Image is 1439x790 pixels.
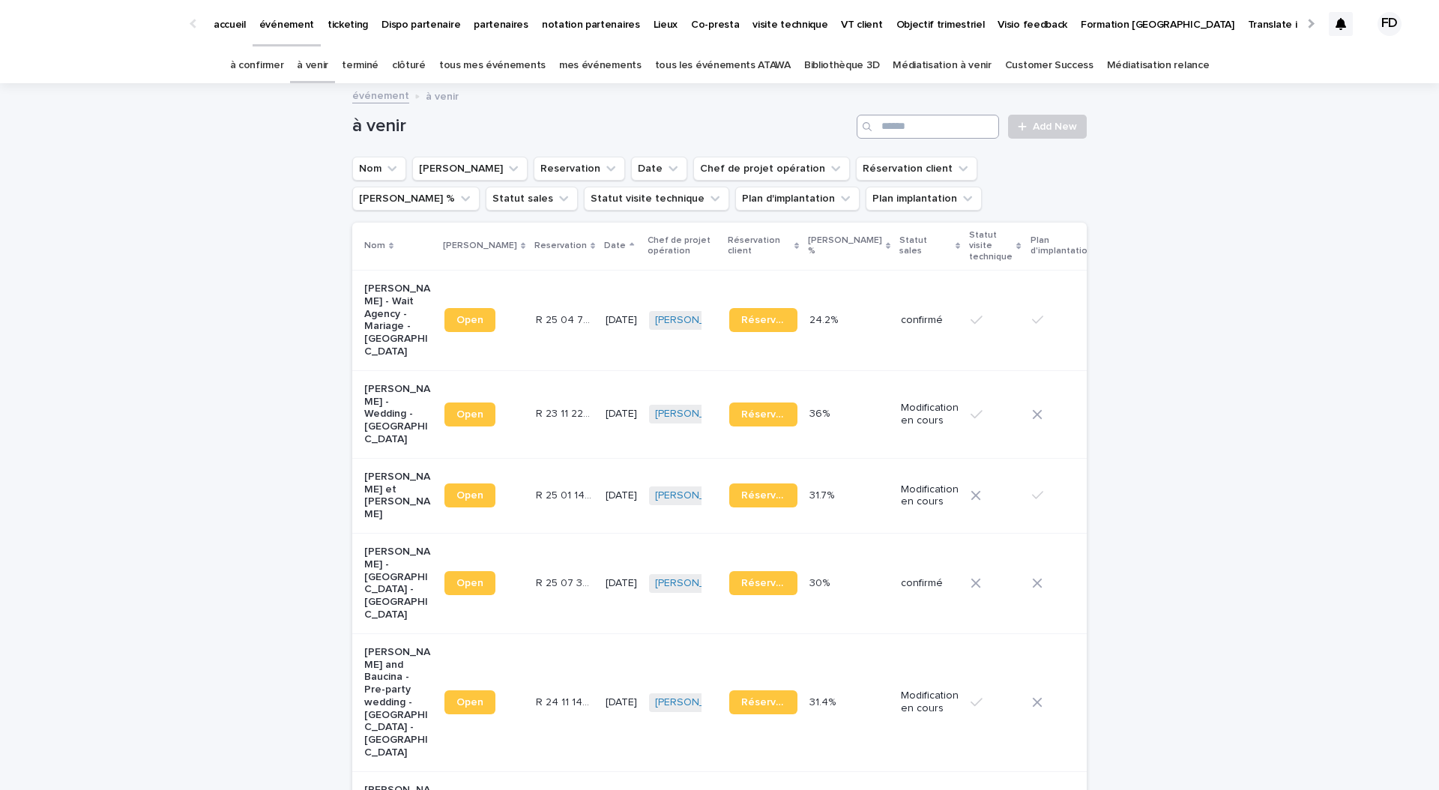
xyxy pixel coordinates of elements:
[804,48,879,83] a: Bibliothèque 3D
[1031,232,1093,260] p: Plan d'implantation
[439,48,546,83] a: tous mes événements
[606,314,637,327] p: [DATE]
[729,402,797,426] a: Réservation
[655,48,791,83] a: tous les événements ATAWA
[809,405,833,420] p: 36%
[364,238,385,254] p: Nom
[352,633,1197,771] tr: [PERSON_NAME] and Baucina - Pre-party wedding - [GEOGRAPHIC_DATA] - [GEOGRAPHIC_DATA]OpenR 24 11 ...
[901,314,959,327] p: confirmé
[352,533,1197,633] tr: [PERSON_NAME] - [GEOGRAPHIC_DATA] - [GEOGRAPHIC_DATA]OpenR 25 07 3055R 25 07 3055 [DATE][PERSON_N...
[536,693,597,709] p: R 24 11 1478
[412,157,528,181] button: Lien Stacker
[444,571,495,595] a: Open
[364,283,432,358] p: [PERSON_NAME] - Wait Agency - Mariage - [GEOGRAPHIC_DATA]
[364,546,432,621] p: [PERSON_NAME] - [GEOGRAPHIC_DATA] - [GEOGRAPHIC_DATA]
[741,315,785,325] span: Réservation
[655,696,737,709] a: [PERSON_NAME]
[899,232,952,260] p: Statut sales
[1378,12,1402,36] div: FD
[534,238,587,254] p: Reservation
[444,483,495,507] a: Open
[741,578,785,588] span: Réservation
[536,486,597,502] p: R 25 01 1439
[30,9,175,39] img: Ls34BcGeRexTGTNfXpUC
[443,238,517,254] p: [PERSON_NAME]
[352,458,1197,533] tr: [PERSON_NAME] et [PERSON_NAME]OpenR 25 01 1439R 25 01 1439 [DATE][PERSON_NAME] Réservation31.7%31...
[606,696,637,709] p: [DATE]
[655,408,737,420] a: [PERSON_NAME]
[693,157,850,181] button: Chef de projet opération
[648,232,719,260] p: Chef de projet opération
[741,409,785,420] span: Réservation
[866,187,982,211] button: Plan implantation
[444,308,495,332] a: Open
[729,308,797,332] a: Réservation
[606,577,637,590] p: [DATE]
[809,693,839,709] p: 31.4%
[584,187,729,211] button: Statut visite technique
[729,483,797,507] a: Réservation
[364,471,432,521] p: [PERSON_NAME] et [PERSON_NAME]
[364,383,432,446] p: [PERSON_NAME] - Wedding - [GEOGRAPHIC_DATA]
[352,187,480,211] button: Marge %
[728,232,791,260] p: Réservation client
[456,697,483,708] span: Open
[534,157,625,181] button: Reservation
[1008,115,1087,139] a: Add New
[352,86,409,103] a: événement
[352,270,1197,370] tr: [PERSON_NAME] - Wait Agency - Mariage - [GEOGRAPHIC_DATA]OpenR 25 04 782R 25 04 782 [DATE][PERSON...
[735,187,860,211] button: Plan d'implantation
[729,571,797,595] a: Réservation
[856,157,977,181] button: Réservation client
[352,370,1197,458] tr: [PERSON_NAME] - Wedding - [GEOGRAPHIC_DATA]OpenR 23 11 2202R 23 11 2202 [DATE][PERSON_NAME] Réser...
[536,311,597,327] p: R 25 04 782
[456,409,483,420] span: Open
[1033,121,1077,132] span: Add New
[342,48,378,83] a: terminé
[808,232,882,260] p: [PERSON_NAME] %
[352,157,406,181] button: Nom
[444,690,495,714] a: Open
[426,87,459,103] p: à venir
[606,408,637,420] p: [DATE]
[901,690,959,715] p: Modification en cours
[606,489,637,502] p: [DATE]
[741,490,785,501] span: Réservation
[364,646,432,759] p: [PERSON_NAME] and Baucina - Pre-party wedding - [GEOGRAPHIC_DATA] - [GEOGRAPHIC_DATA]
[1107,48,1210,83] a: Médiatisation relance
[456,578,483,588] span: Open
[486,187,578,211] button: Statut sales
[456,490,483,501] span: Open
[893,48,992,83] a: Médiatisation à venir
[809,311,841,327] p: 24.2%
[604,238,626,254] p: Date
[901,483,959,509] p: Modification en cours
[631,157,687,181] button: Date
[536,574,597,590] p: R 25 07 3055
[741,697,785,708] span: Réservation
[456,315,483,325] span: Open
[230,48,284,83] a: à confirmer
[809,486,837,502] p: 31.7%
[901,577,959,590] p: confirmé
[352,115,851,137] h1: à venir
[655,314,737,327] a: [PERSON_NAME]
[297,48,328,83] a: à venir
[392,48,426,83] a: clôturé
[655,489,737,502] a: [PERSON_NAME]
[901,402,959,427] p: Modification en cours
[857,115,999,139] input: Search
[444,402,495,426] a: Open
[559,48,642,83] a: mes événements
[809,574,833,590] p: 30%
[655,577,737,590] a: [PERSON_NAME]
[1005,48,1093,83] a: Customer Success
[969,227,1013,265] p: Statut visite technique
[536,405,597,420] p: R 23 11 2202
[729,690,797,714] a: Réservation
